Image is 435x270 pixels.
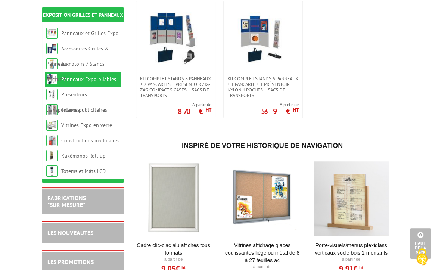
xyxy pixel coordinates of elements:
[140,76,211,98] span: Kit complet stands 8 panneaux + 2 pancartes + présentoir zig-zag compact 5 cases + sacs de transp...
[46,165,58,177] img: Totems et Mâts LCD
[410,228,431,259] a: Haut de la page
[46,43,58,54] img: Accessoires Grilles & Panneaux
[136,242,211,257] a: Cadre Clic-Clac Alu affiches tous formats
[46,28,58,39] img: Panneaux et Grilles Expo
[178,109,211,114] p: 870 €
[409,245,435,270] button: Cookies (fenêtre modale)
[182,142,343,149] span: Inspiré de votre historique de navigation
[61,106,107,113] a: Totems publicitaires
[180,265,186,270] sup: HT
[61,30,119,37] a: Panneaux et Grilles Expo
[46,135,58,146] img: Constructions modulaires
[227,76,299,98] span: Kit complet stands 6 panneaux + 1 pancarte + 1 présentoir nylon 4 poches + sacs de transports
[293,107,299,113] sup: HT
[47,258,94,266] a: LES PROMOTIONS
[47,194,86,208] a: FABRICATIONS"Sur Mesure"
[61,152,106,159] a: Kakémonos Roll-up
[46,120,58,131] img: Vitrines Expo en verre
[261,102,299,108] span: A partir de
[413,248,431,266] img: Cookies (fenêtre modale)
[136,257,211,263] p: À partir de
[261,109,299,114] p: 539 €
[149,12,202,65] img: Kit complet stands 8 panneaux + 2 pancartes + présentoir zig-zag compact 5 cases + sacs de transp...
[46,89,58,100] img: Présentoirs transportables
[178,102,211,108] span: A partir de
[46,91,87,113] a: Présentoirs transportables
[206,107,211,113] sup: HT
[225,242,300,264] a: Vitrines affichage glaces coulissantes liège ou métal de 8 à 27 feuilles A4
[47,229,93,236] a: LES NOUVEAUTÉS
[61,168,106,174] a: Totems et Mâts LCD
[237,12,289,65] img: Kit complet stands 6 panneaux + 1 pancarte + 1 présentoir nylon 4 poches + sacs de transports
[314,242,389,257] a: Porte-Visuels/Menus Plexiglass Verticaux Socle Bois 2 Montants
[136,76,215,98] a: Kit complet stands 8 panneaux + 2 pancartes + présentoir zig-zag compact 5 cases + sacs de transp...
[61,76,116,83] a: Panneaux Expo pliables
[43,12,123,18] a: Exposition Grilles et Panneaux
[225,264,300,270] p: À partir de
[61,122,112,128] a: Vitrines Expo en verre
[46,150,58,161] img: Kakémonos Roll-up
[46,60,105,83] a: Comptoirs / Stands d'accueil
[46,45,109,67] a: Accessoires Grilles & Panneaux
[314,257,389,263] p: À partir de
[358,265,363,270] sup: HT
[224,76,302,98] a: Kit complet stands 6 panneaux + 1 pancarte + 1 présentoir nylon 4 poches + sacs de transports
[61,137,119,144] a: Constructions modulaires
